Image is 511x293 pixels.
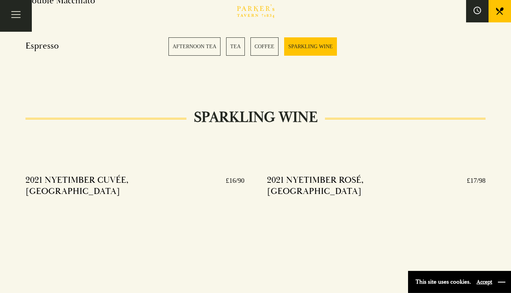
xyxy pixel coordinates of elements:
button: Accept [477,278,492,286]
p: £16/90 [218,175,244,197]
h4: 2021 NYETIMBER ROSÉ, [GEOGRAPHIC_DATA] [267,175,459,197]
h2: SPARKLING WINE [186,108,325,126]
button: Close and accept [498,278,505,286]
a: 4 / 4 [284,37,337,56]
h4: 2021 NYETIMBER CUVÉE, [GEOGRAPHIC_DATA] [25,175,218,197]
p: This site uses cookies. [416,277,471,287]
a: 1 / 4 [168,37,220,56]
p: £17/98 [459,175,486,197]
a: 2 / 4 [226,37,245,56]
a: 3 / 4 [250,37,279,56]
